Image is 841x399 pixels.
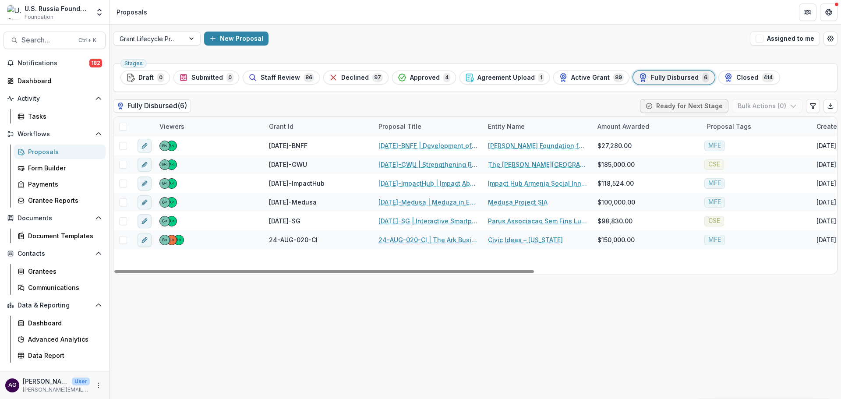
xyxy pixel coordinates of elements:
[816,198,836,207] div: [DATE]
[816,179,836,188] div: [DATE]
[264,117,373,136] div: Grant Id
[488,160,587,169] a: The [PERSON_NAME][GEOGRAPHIC_DATA][US_STATE]
[483,122,530,131] div: Entity Name
[243,71,320,85] button: Staff Review86
[14,193,106,208] a: Grantee Reports
[341,74,369,81] span: Declined
[378,198,477,207] a: [DATE]-Medusa | Meduza in English
[18,76,99,85] div: Dashboard
[553,71,629,85] button: Active Grant89
[592,117,702,136] div: Amount Awarded
[93,4,106,21] button: Open entity switcher
[702,117,811,136] div: Proposal Tags
[169,181,175,186] div: Alan Griffin <alan.griffin@usrf.us>
[226,73,233,82] span: 0
[4,211,106,225] button: Open Documents
[23,386,90,394] p: [PERSON_NAME][EMAIL_ADDRESS][PERSON_NAME][DOMAIN_NAME]
[14,264,106,279] a: Grantees
[597,198,635,207] span: $100,000.00
[483,117,592,136] div: Entity Name
[138,74,154,81] span: Draft
[89,59,102,67] span: 182
[113,6,151,18] nav: breadcrumb
[378,160,477,169] a: [DATE]-GWU | Strengthening Russian Society and Expertise In and Out
[373,122,427,131] div: Proposal Title
[613,73,624,82] span: 89
[138,158,152,172] button: edit
[191,74,223,81] span: Submitted
[816,141,836,150] div: [DATE]
[378,216,477,226] a: [DATE]-SG | Interactive Smartphone Novel on Propaganda and Media Literacy for the Russian-Speakin...
[14,348,106,363] a: Data Report
[162,181,168,186] div: Gennady Podolny <gpodolny@usrf.us>
[816,216,836,226] div: [DATE]
[138,177,152,191] button: edit
[14,145,106,159] a: Proposals
[14,161,106,175] a: Form Builder
[113,99,191,112] h2: Fully Disbursed ( 6 )
[18,95,92,102] span: Activity
[162,144,168,148] div: Gennady Podolny <gpodolny@usrf.us>
[162,200,168,205] div: Gennady Podolny <gpodolny@usrf.us>
[162,238,168,242] div: Gennady Podolny <gpodolny@usrf.us>
[169,144,175,148] div: Alan Griffin <alan.griffin@usrf.us>
[25,13,53,21] span: Foundation
[169,200,175,205] div: Alan Griffin <alan.griffin@usrf.us>
[488,235,563,244] a: Civic Ideas – [US_STATE]
[373,117,483,136] div: Proposal Title
[762,73,774,82] span: 414
[138,214,152,228] button: edit
[28,180,99,189] div: Payments
[28,318,99,328] div: Dashboard
[18,215,92,222] span: Documents
[93,380,104,391] button: More
[823,32,837,46] button: Open table manager
[640,99,728,113] button: Ready for Next Stage
[28,267,99,276] div: Grantees
[169,238,175,242] div: Jemile Kelderman <jkelderman@usrf.us>
[162,219,168,223] div: Gennady Podolny <gpodolny@usrf.us>
[799,4,816,21] button: Partners
[18,131,92,138] span: Workflows
[816,160,836,169] div: [DATE]
[269,160,307,169] span: [DATE]-GWU
[718,71,780,85] button: Closed414
[18,302,92,309] span: Data & Reporting
[7,5,21,19] img: U.S. Russia Foundation
[488,216,587,226] a: Parus Associacao Sem Fins Lucrativos
[633,71,715,85] button: Fully Disbursed6
[138,139,152,153] button: edit
[14,332,106,346] a: Advanced Analytics
[169,219,175,223] div: Alan Griffin <alan.griffin@usrf.us>
[269,235,318,244] span: 24-AUG-020-CI
[732,99,802,113] button: Bulk Actions (0)
[117,7,147,17] div: Proposals
[823,99,837,113] button: Export table data
[154,117,264,136] div: Viewers
[14,229,106,243] a: Document Templates
[77,35,98,45] div: Ctrl + K
[651,74,699,81] span: Fully Disbursed
[28,335,99,344] div: Advanced Analytics
[14,109,106,124] a: Tasks
[120,71,170,85] button: Draft0
[18,60,89,67] span: Notifications
[4,32,106,49] button: Search...
[820,4,837,21] button: Get Help
[459,71,550,85] button: Agreement Upload1
[816,235,836,244] div: [DATE]
[21,36,73,44] span: Search...
[378,141,477,150] a: [DATE]-BNFF | Development of the Media Studies Program
[304,73,314,82] span: 86
[176,238,182,242] div: Alan Griffin <alan.griffin@usrf.us>
[173,71,239,85] button: Submitted0
[571,74,610,81] span: Active Grant
[592,122,654,131] div: Amount Awarded
[4,127,106,141] button: Open Workflows
[702,122,756,131] div: Proposal Tags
